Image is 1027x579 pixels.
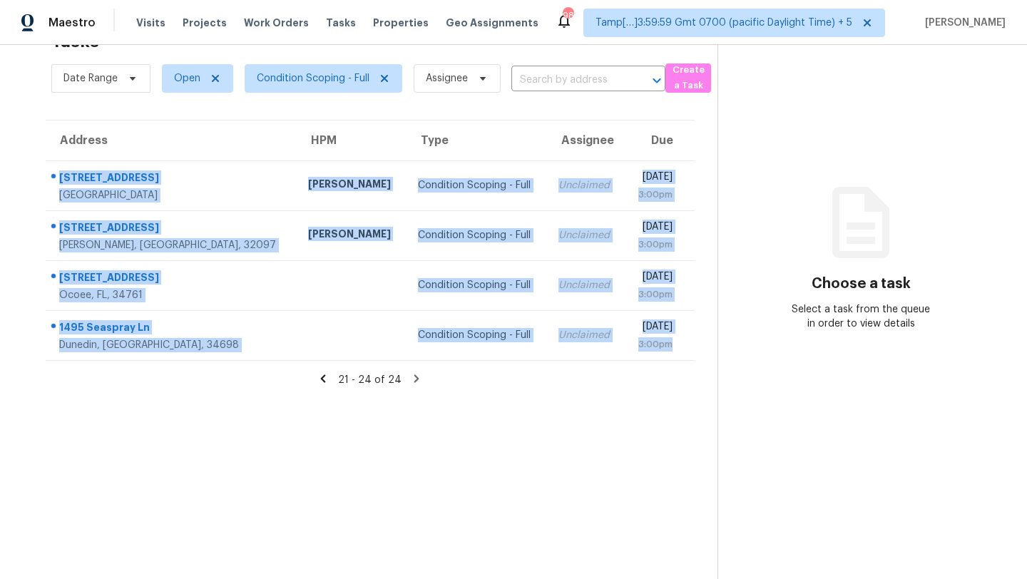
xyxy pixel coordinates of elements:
div: [GEOGRAPHIC_DATA] [59,188,285,203]
div: [PERSON_NAME] [308,227,395,245]
span: Properties [373,16,429,30]
input: Search by address [511,69,625,91]
div: 3:00pm [635,188,673,202]
span: Open [174,71,200,86]
div: [DATE] [635,319,673,337]
div: Unclaimed [558,328,613,342]
h2: Tasks [51,34,99,48]
th: Type [407,121,547,160]
button: Create a Task [665,63,711,93]
div: Unclaimed [558,178,613,193]
div: Unclaimed [558,228,613,242]
th: Due [624,121,695,160]
div: [PERSON_NAME], [GEOGRAPHIC_DATA], 32097 [59,238,285,252]
span: [PERSON_NAME] [919,16,1006,30]
div: [DATE] [635,170,673,188]
th: Address [46,121,297,160]
div: 3:00pm [635,337,673,352]
h3: Choose a task [812,277,911,291]
span: 21 - 24 of 24 [338,375,402,385]
div: Ocoee, FL, 34761 [59,288,285,302]
span: Create a Task [673,62,704,95]
span: Geo Assignments [446,16,538,30]
span: Date Range [63,71,118,86]
div: [PERSON_NAME] [308,177,395,195]
div: [STREET_ADDRESS] [59,220,285,238]
div: Condition Scoping - Full [418,228,536,242]
div: 98 [563,9,573,23]
div: Unclaimed [558,278,613,292]
div: [DATE] [635,220,673,237]
div: Select a task from the queue in order to view details [790,302,933,331]
th: HPM [297,121,407,160]
span: Maestro [48,16,96,30]
div: [DATE] [635,270,673,287]
button: Open [647,71,667,91]
div: Condition Scoping - Full [418,178,536,193]
div: Condition Scoping - Full [418,278,536,292]
th: Assignee [547,121,624,160]
span: Tamp[…]3:59:59 Gmt 0700 (pacific Daylight Time) + 5 [596,16,852,30]
span: Visits [136,16,165,30]
div: [STREET_ADDRESS] [59,270,285,288]
div: 3:00pm [635,237,673,252]
div: 3:00pm [635,287,673,302]
span: Assignee [426,71,468,86]
span: Work Orders [244,16,309,30]
div: [STREET_ADDRESS] [59,170,285,188]
div: Dunedin, [GEOGRAPHIC_DATA], 34698 [59,338,285,352]
span: Projects [183,16,227,30]
span: Condition Scoping - Full [257,71,369,86]
span: Tasks [326,18,356,28]
div: Condition Scoping - Full [418,328,536,342]
div: 1495 Seaspray Ln [59,320,285,338]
